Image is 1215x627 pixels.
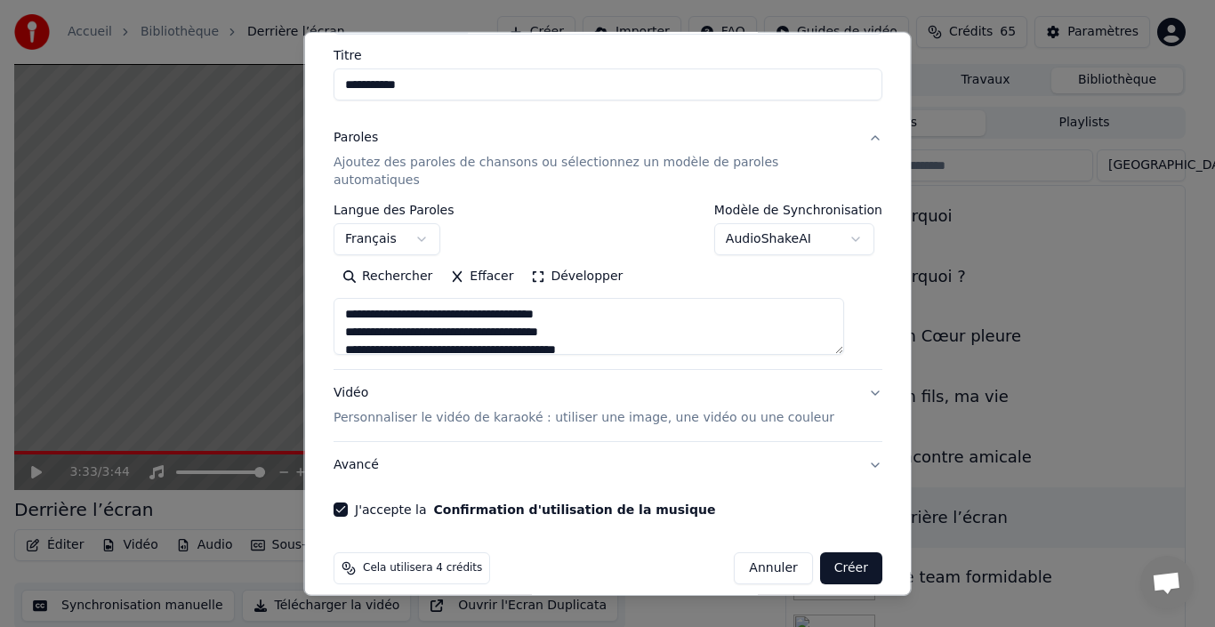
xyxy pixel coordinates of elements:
[713,204,881,216] label: Modèle de Synchronisation
[734,552,812,584] button: Annuler
[355,503,715,516] label: J'accepte la
[334,129,378,147] div: Paroles
[334,49,882,61] label: Titre
[363,561,482,575] span: Cela utilisera 4 crédits
[334,442,882,488] button: Avancé
[334,409,834,427] p: Personnaliser le vidéo de karaoké : utiliser une image, une vidéo ou une couleur
[334,115,882,204] button: ParolesAjoutez des paroles de chansons ou sélectionnez un modèle de paroles automatiques
[819,552,881,584] button: Créer
[334,370,882,441] button: VidéoPersonnaliser le vidéo de karaoké : utiliser une image, une vidéo ou une couleur
[334,384,834,427] div: Vidéo
[334,262,441,291] button: Rechercher
[433,503,715,516] button: J'accepte la
[522,262,632,291] button: Développer
[441,262,522,291] button: Effacer
[334,204,455,216] label: Langue des Paroles
[334,204,882,369] div: ParolesAjoutez des paroles de chansons ou sélectionnez un modèle de paroles automatiques
[334,154,854,189] p: Ajoutez des paroles de chansons ou sélectionnez un modèle de paroles automatiques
